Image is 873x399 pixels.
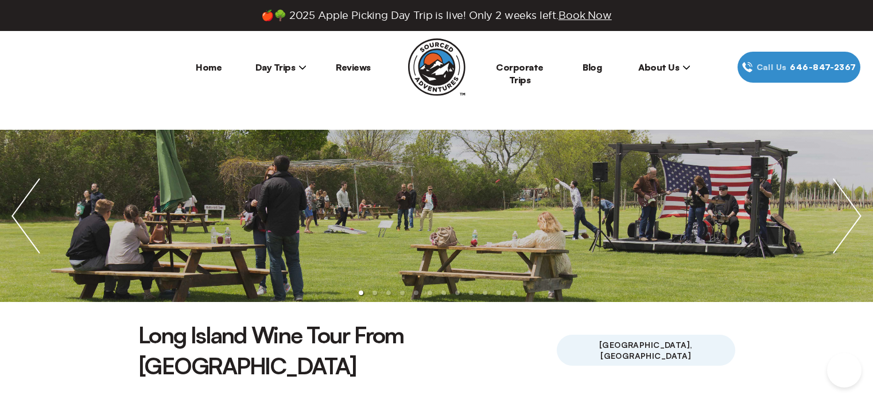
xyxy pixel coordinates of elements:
li: slide item 8 [455,290,460,295]
a: Reviews [336,61,371,73]
li: slide item 2 [373,290,377,295]
span: [GEOGRAPHIC_DATA], [GEOGRAPHIC_DATA] [557,335,735,366]
span: Book Now [558,10,612,21]
li: slide item 1 [359,290,363,295]
span: About Us [638,61,690,73]
li: slide item 6 [428,290,432,295]
iframe: Help Scout Beacon - Open [827,353,862,388]
li: slide item 12 [510,290,515,295]
h1: Long Island Wine Tour From [GEOGRAPHIC_DATA] [138,319,557,381]
a: Home [196,61,222,73]
span: Day Trips [255,61,307,73]
img: Sourced Adventures company logo [408,38,465,96]
li: slide item 3 [386,290,391,295]
li: slide item 9 [469,290,474,295]
span: Call Us [753,61,790,73]
li: slide item 10 [483,290,487,295]
img: next slide / item [821,130,873,302]
span: 646‍-847‍-2367 [790,61,856,73]
li: slide item 4 [400,290,405,295]
span: 🍎🌳 2025 Apple Picking Day Trip is live! Only 2 weeks left. [261,9,611,22]
a: Corporate Trips [496,61,544,86]
a: Call Us646‍-847‍-2367 [738,52,860,83]
li: slide item 5 [414,290,418,295]
li: slide item 7 [441,290,446,295]
a: Blog [583,61,602,73]
li: slide item 11 [496,290,501,295]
